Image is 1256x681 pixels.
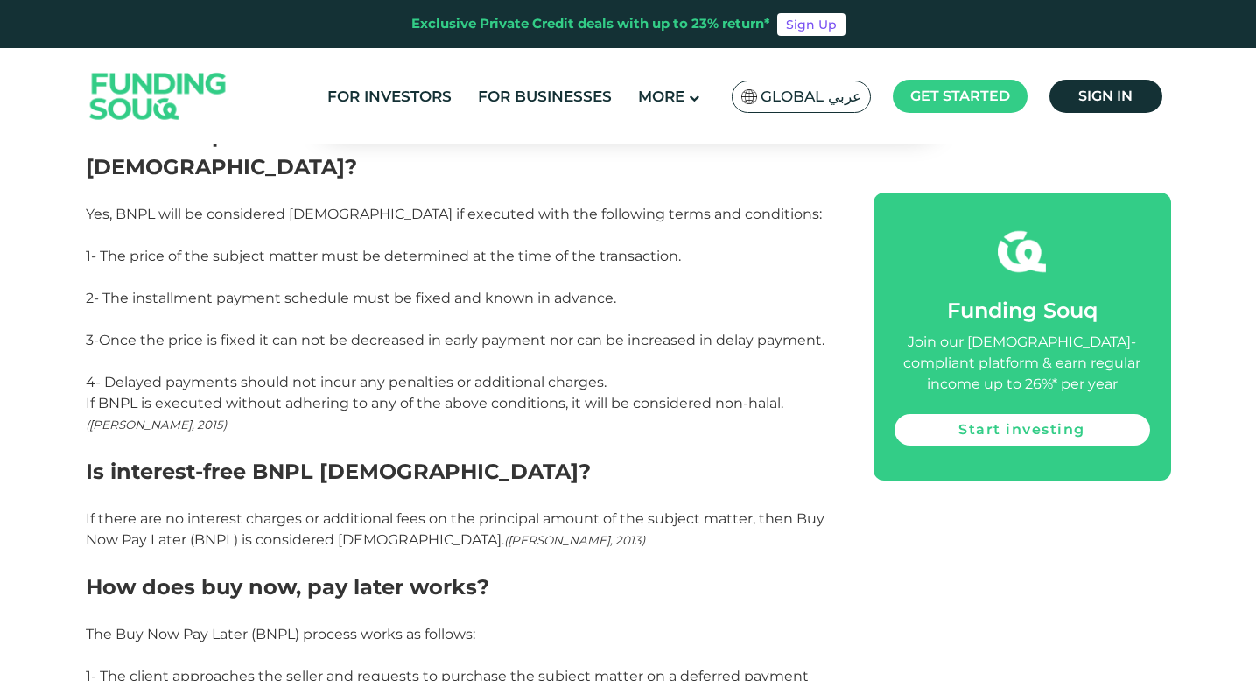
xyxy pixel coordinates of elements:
[474,82,616,111] a: For Businesses
[761,87,861,107] span: Global عربي
[895,414,1150,446] a: Start investing
[895,332,1150,395] div: Join our [DEMOGRAPHIC_DATA]-compliant platform & earn regular income up to 26%* per year
[86,574,489,600] span: How does buy now, pay later works?
[86,290,616,306] span: 2- The installment payment schedule must be fixed and known in advance.
[741,89,757,104] img: SA Flag
[1049,80,1162,113] a: Sign in
[1078,88,1133,104] span: Sign in
[73,53,244,141] img: Logo
[86,395,783,411] span: If BNPL is executed without adhering to any of the above conditions, it will be considered non-ha...
[86,459,591,484] span: Is interest-free BNPL [DEMOGRAPHIC_DATA]?
[947,298,1098,323] span: Funding Souq
[910,88,1010,104] span: Get started
[86,332,824,348] span: 3-Once the price is fixed it can not be decreased in early payment nor can be increased in delay ...
[411,14,770,34] div: Exclusive Private Credit deals with up to 23% return*
[323,82,456,111] a: For Investors
[86,418,227,432] span: ([PERSON_NAME], 2015)
[86,123,613,179] span: Is there a specific BNPL service that is consider [DEMOGRAPHIC_DATA]?
[504,533,645,547] span: ([PERSON_NAME], 2013)
[638,88,684,105] span: More
[86,626,475,642] span: The Buy Now Pay Later (BNPL) process works as follows:
[86,374,607,390] span: 4- Delayed payments should not incur any penalties or additional charges.
[777,13,846,36] a: Sign Up
[86,248,681,264] span: 1- The price of the subject matter must be determined at the time of the transaction.
[86,510,824,548] span: If there are no interest charges or additional fees on the principal amount of the subject matter...
[998,228,1046,276] img: fsicon
[86,206,822,222] span: Yes, BNPL will be considered [DEMOGRAPHIC_DATA] if executed with the following terms and conditions:
[502,533,504,547] span: .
